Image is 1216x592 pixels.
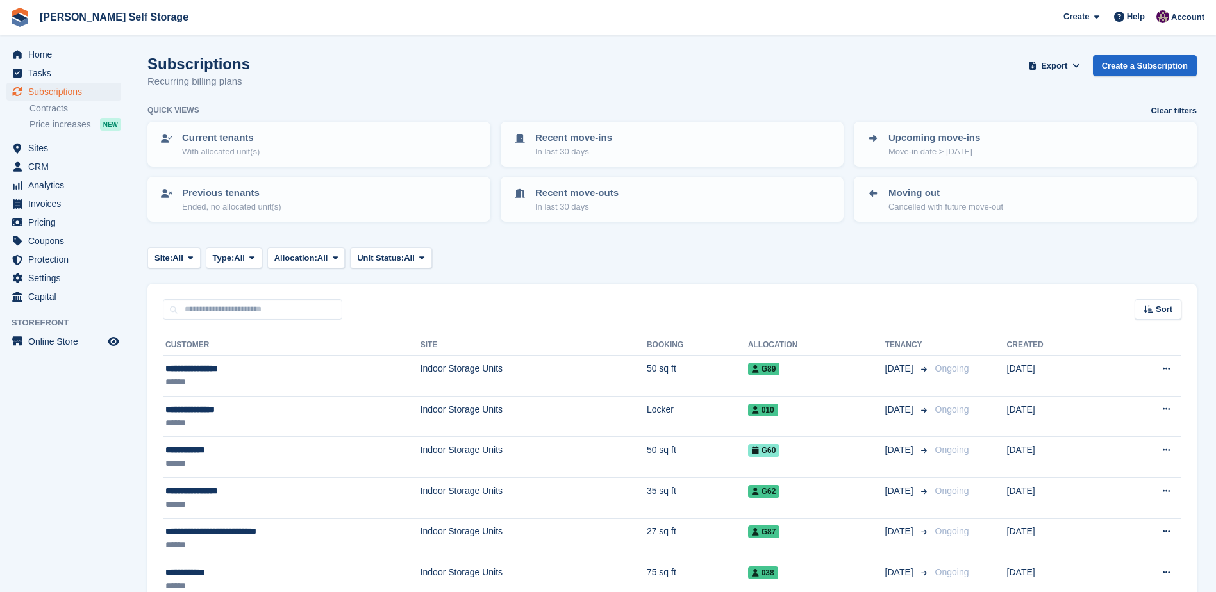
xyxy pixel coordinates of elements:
[421,437,647,478] td: Indoor Storage Units
[885,443,916,457] span: [DATE]
[888,145,980,158] p: Move-in date > [DATE]
[935,404,969,415] span: Ongoing
[28,251,105,268] span: Protection
[647,437,748,478] td: 50 sq ft
[748,525,780,538] span: G87
[28,45,105,63] span: Home
[206,247,262,268] button: Type: All
[748,363,780,375] span: G89
[182,186,281,201] p: Previous tenants
[6,333,121,350] a: menu
[888,201,1003,213] p: Cancelled with future move-out
[885,525,916,538] span: [DATE]
[748,444,780,457] span: G60
[935,445,969,455] span: Ongoing
[6,232,121,250] a: menu
[1007,477,1108,518] td: [DATE]
[1007,396,1108,437] td: [DATE]
[6,288,121,306] a: menu
[29,117,121,131] a: Price increases NEW
[535,201,619,213] p: In last 30 days
[935,567,969,577] span: Ongoing
[6,139,121,157] a: menu
[267,247,346,268] button: Allocation: All
[6,195,121,213] a: menu
[421,356,647,397] td: Indoor Storage Units
[6,83,121,101] a: menu
[6,251,121,268] a: menu
[647,477,748,518] td: 35 sq ft
[28,232,105,250] span: Coupons
[28,158,105,176] span: CRM
[6,64,121,82] a: menu
[748,335,885,356] th: Allocation
[6,269,121,287] a: menu
[885,403,916,416] span: [DATE]
[357,252,404,265] span: Unit Status:
[421,477,647,518] td: Indoor Storage Units
[421,518,647,559] td: Indoor Storage Units
[106,334,121,349] a: Preview store
[888,131,980,145] p: Upcoming move-ins
[154,252,172,265] span: Site:
[147,55,250,72] h1: Subscriptions
[647,518,748,559] td: 27 sq ft
[1151,104,1197,117] a: Clear filters
[1041,60,1067,72] span: Export
[1063,10,1089,23] span: Create
[748,485,780,498] span: G62
[234,252,245,265] span: All
[182,131,260,145] p: Current tenants
[182,201,281,213] p: Ended, no allocated unit(s)
[855,123,1195,165] a: Upcoming move-ins Move-in date > [DATE]
[421,396,647,437] td: Indoor Storage Units
[855,178,1195,220] a: Moving out Cancelled with future move-out
[748,566,778,579] span: 038
[1171,11,1204,24] span: Account
[502,178,842,220] a: Recent move-outs In last 30 days
[100,118,121,131] div: NEW
[28,333,105,350] span: Online Store
[885,362,916,375] span: [DATE]
[28,269,105,287] span: Settings
[748,404,778,416] span: 010
[6,45,121,63] a: menu
[6,158,121,176] a: menu
[213,252,235,265] span: Type:
[29,103,121,115] a: Contracts
[404,252,415,265] span: All
[317,252,328,265] span: All
[502,123,842,165] a: Recent move-ins In last 30 days
[28,139,105,157] span: Sites
[421,335,647,356] th: Site
[1007,335,1108,356] th: Created
[10,8,29,27] img: stora-icon-8386f47178a22dfd0bd8f6a31ec36ba5ce8667c1dd55bd0f319d3a0aa187defe.svg
[35,6,194,28] a: [PERSON_NAME] Self Storage
[535,186,619,201] p: Recent move-outs
[1156,303,1172,316] span: Sort
[935,526,969,536] span: Ongoing
[29,119,91,131] span: Price increases
[1007,518,1108,559] td: [DATE]
[1156,10,1169,23] img: Nikki Ambrosini
[12,317,128,329] span: Storefront
[149,178,489,220] a: Previous tenants Ended, no allocated unit(s)
[149,123,489,165] a: Current tenants With allocated unit(s)
[885,566,916,579] span: [DATE]
[28,83,105,101] span: Subscriptions
[350,247,431,268] button: Unit Status: All
[274,252,317,265] span: Allocation:
[647,396,748,437] td: Locker
[535,131,612,145] p: Recent move-ins
[182,145,260,158] p: With allocated unit(s)
[6,176,121,194] a: menu
[6,213,121,231] a: menu
[647,356,748,397] td: 50 sq ft
[935,363,969,374] span: Ongoing
[28,64,105,82] span: Tasks
[172,252,183,265] span: All
[147,74,250,89] p: Recurring billing plans
[1007,437,1108,478] td: [DATE]
[535,145,612,158] p: In last 30 days
[1026,55,1083,76] button: Export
